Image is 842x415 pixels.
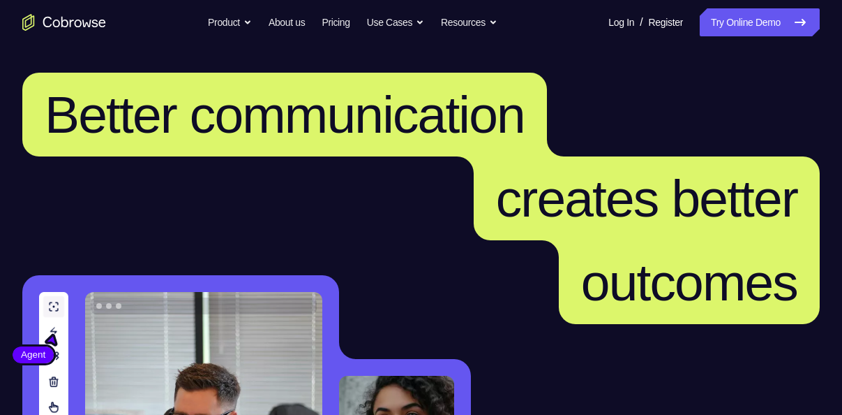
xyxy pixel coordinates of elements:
[640,14,642,31] span: /
[367,8,424,36] button: Use Cases
[581,253,797,312] span: outcomes
[649,8,683,36] a: Register
[322,8,349,36] a: Pricing
[700,8,820,36] a: Try Online Demo
[45,85,525,144] span: Better communication
[269,8,305,36] a: About us
[441,8,497,36] button: Resources
[608,8,634,36] a: Log In
[13,348,54,362] span: Agent
[208,8,252,36] button: Product
[22,14,106,31] a: Go to the home page
[496,169,797,228] span: creates better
